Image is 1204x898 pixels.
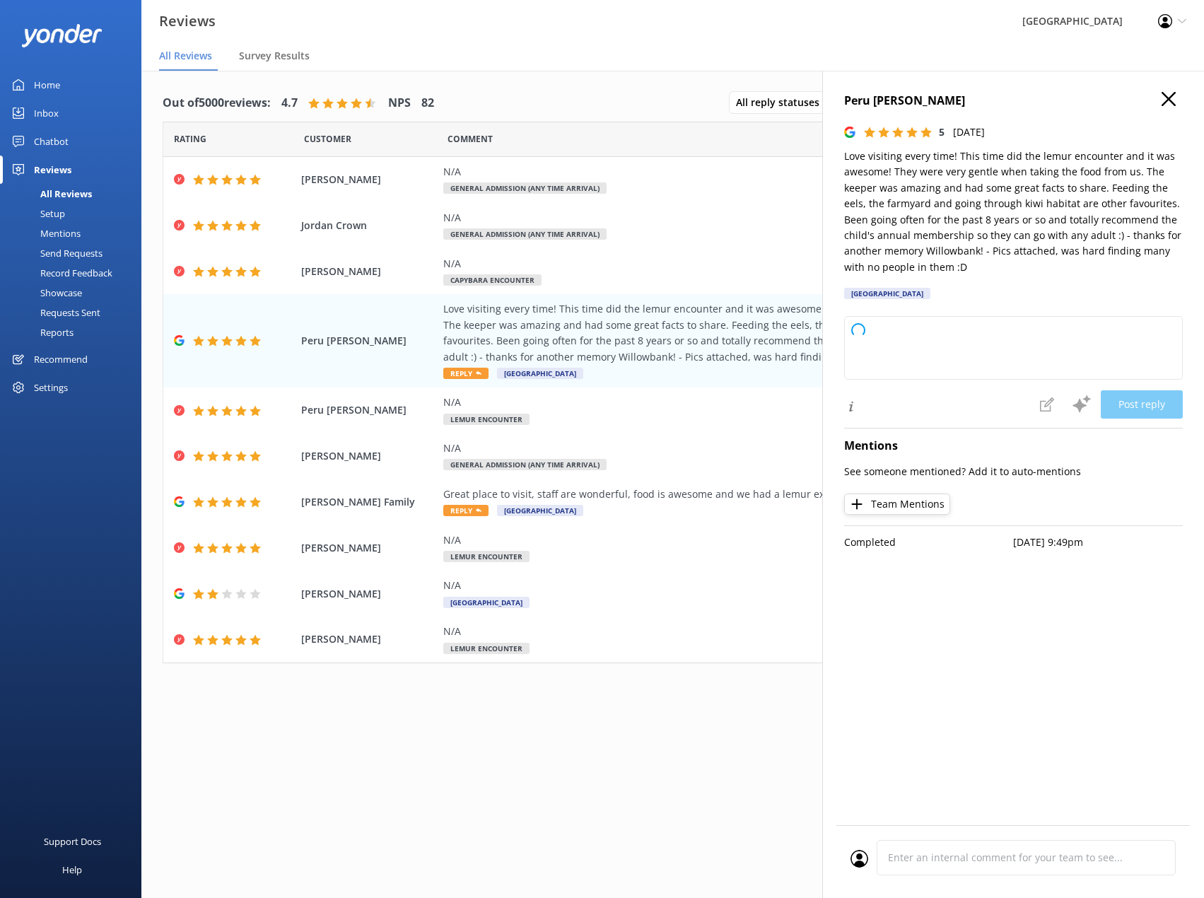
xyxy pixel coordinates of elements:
div: Send Requests [8,243,103,263]
div: Support Docs [44,827,101,856]
button: Close [1162,92,1176,107]
span: General Admission (Any Time Arrival) [443,459,607,470]
div: Home [34,71,60,99]
span: [GEOGRAPHIC_DATA] [443,597,530,608]
span: [PERSON_NAME] [301,172,436,187]
span: Lemur Encounter [443,643,530,654]
span: [PERSON_NAME] [301,586,436,602]
span: [GEOGRAPHIC_DATA] [497,505,583,516]
button: Team Mentions [844,494,950,515]
div: N/A [443,164,1087,180]
div: N/A [443,441,1087,456]
a: Showcase [8,283,141,303]
div: Settings [34,373,68,402]
a: Mentions [8,223,141,243]
span: Question [448,132,493,146]
div: Recommend [34,345,88,373]
h3: Reviews [159,10,216,33]
span: Reply [443,505,489,516]
div: [GEOGRAPHIC_DATA] [844,288,930,299]
div: Great place to visit, staff are wonderful, food is awesome and we had a lemur experience which wa... [443,486,1087,502]
a: All Reviews [8,184,141,204]
span: Capybara Encounter [443,274,542,286]
p: Love visiting every time! This time did the lemur encounter and it was awesome! They were very ge... [844,148,1183,275]
span: Reply [443,368,489,379]
span: Date [174,132,206,146]
span: All Reviews [159,49,212,63]
div: All Reviews [8,184,92,204]
p: [DATE] [953,124,985,140]
span: General Admission (Any Time Arrival) [443,182,607,194]
div: N/A [443,532,1087,548]
div: N/A [443,395,1087,410]
span: [GEOGRAPHIC_DATA] [497,368,583,379]
h4: 82 [421,94,434,112]
h4: NPS [388,94,411,112]
div: Setup [8,204,65,223]
div: Reviews [34,156,71,184]
span: Lemur Encounter [443,414,530,425]
span: [PERSON_NAME] [301,264,436,279]
span: Peru [PERSON_NAME] [301,333,436,349]
p: See someone mentioned? Add it to auto-mentions [844,464,1183,479]
span: Date [304,132,351,146]
h4: Mentions [844,437,1183,455]
span: [PERSON_NAME] Family [301,494,436,510]
a: Record Feedback [8,263,141,283]
h4: Peru [PERSON_NAME] [844,92,1183,110]
a: Setup [8,204,141,223]
div: Showcase [8,283,82,303]
div: Inbox [34,99,59,127]
img: yonder-white-logo.png [21,24,103,47]
div: Reports [8,322,74,342]
span: 5 [939,125,945,139]
span: [PERSON_NAME] [301,540,436,556]
div: Help [62,856,82,884]
p: [DATE] 9:49pm [1014,535,1183,550]
h4: 4.7 [281,94,298,112]
div: N/A [443,624,1087,639]
p: Completed [844,535,1014,550]
span: General Admission (Any Time Arrival) [443,228,607,240]
span: [PERSON_NAME] [301,631,436,647]
div: Love visiting every time! This time did the lemur encounter and it was awesome! They were very ge... [443,301,1087,365]
div: N/A [443,210,1087,226]
span: Jordan Crown [301,218,436,233]
span: Peru [PERSON_NAME] [301,402,436,418]
h4: Out of 5000 reviews: [163,94,271,112]
a: Requests Sent [8,303,141,322]
a: Send Requests [8,243,141,263]
div: N/A [443,578,1087,593]
a: Reports [8,322,141,342]
div: Requests Sent [8,303,100,322]
span: [PERSON_NAME] [301,448,436,464]
div: N/A [443,256,1087,272]
span: All reply statuses [736,95,828,110]
span: Survey Results [239,49,310,63]
div: Mentions [8,223,81,243]
span: Lemur Encounter [443,551,530,562]
div: Record Feedback [8,263,112,283]
img: user_profile.svg [851,850,868,868]
div: Chatbot [34,127,69,156]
